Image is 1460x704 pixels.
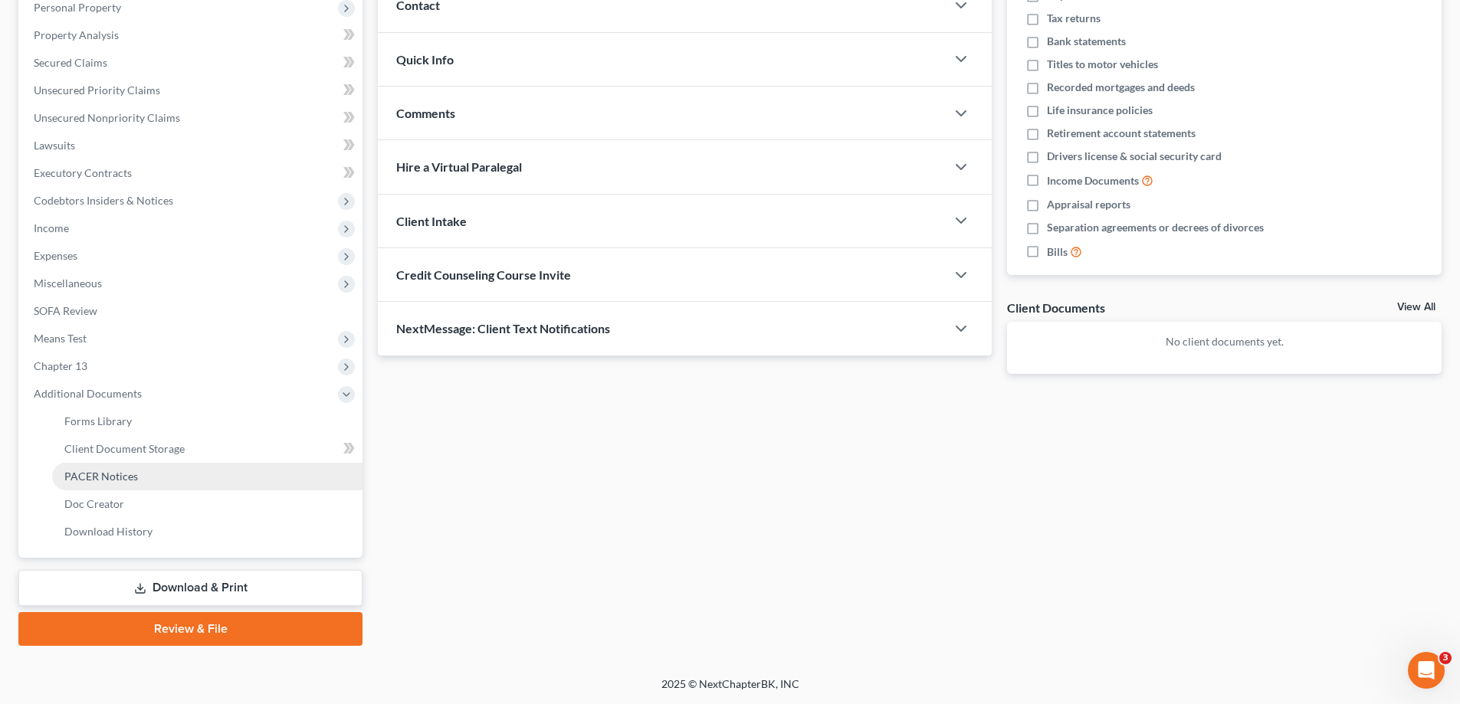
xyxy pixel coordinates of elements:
span: Expenses [34,249,77,262]
a: Property Analysis [21,21,363,49]
span: SOFA Review [34,304,97,317]
span: Quick Info [396,52,454,67]
a: SOFA Review [21,297,363,325]
span: PACER Notices [64,470,138,483]
a: Doc Creator [52,490,363,518]
span: Additional Documents [34,387,142,400]
span: Income [34,221,69,234]
span: Download History [64,525,153,538]
a: Review & File [18,612,363,646]
span: Codebtors Insiders & Notices [34,194,173,207]
span: 3 [1439,652,1452,664]
span: Credit Counseling Course Invite [396,267,571,282]
span: Recorded mortgages and deeds [1047,80,1195,95]
a: Secured Claims [21,49,363,77]
span: Secured Claims [34,56,107,69]
iframe: Intercom live chat [1408,652,1445,689]
span: Personal Property [34,1,121,14]
span: Forms Library [64,414,132,427]
a: Unsecured Nonpriority Claims [21,104,363,132]
span: Miscellaneous [34,277,102,290]
span: Hire a Virtual Paralegal [396,159,522,174]
a: Lawsuits [21,132,363,159]
span: Drivers license & social security card [1047,149,1222,164]
div: Client Documents [1007,300,1105,316]
span: Comments [396,106,455,120]
span: Executory Contracts [34,166,132,179]
span: NextMessage: Client Text Notifications [396,321,610,336]
span: Bank statements [1047,34,1126,49]
span: Titles to motor vehicles [1047,57,1158,72]
a: Forms Library [52,408,363,435]
span: Client Intake [396,214,467,228]
a: Download History [52,518,363,545]
a: PACER Notices [52,463,363,490]
p: No client documents yet. [1019,334,1429,349]
a: Executory Contracts [21,159,363,187]
span: Separation agreements or decrees of divorces [1047,220,1264,235]
span: Property Analysis [34,28,119,41]
a: View All [1397,302,1435,313]
span: Income Documents [1047,173,1139,188]
a: Download & Print [18,570,363,606]
div: 2025 © NextChapterBK, INC [294,676,1167,704]
span: Bills [1047,244,1068,260]
a: Client Document Storage [52,435,363,463]
span: Means Test [34,332,87,345]
span: Doc Creator [64,497,124,510]
span: Tax returns [1047,11,1101,26]
span: Life insurance policies [1047,103,1153,118]
span: Lawsuits [34,139,75,152]
a: Unsecured Priority Claims [21,77,363,104]
span: Chapter 13 [34,359,87,372]
span: Unsecured Priority Claims [34,83,160,97]
span: Appraisal reports [1047,197,1130,212]
span: Unsecured Nonpriority Claims [34,111,180,124]
span: Client Document Storage [64,442,185,455]
span: Retirement account statements [1047,126,1196,141]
